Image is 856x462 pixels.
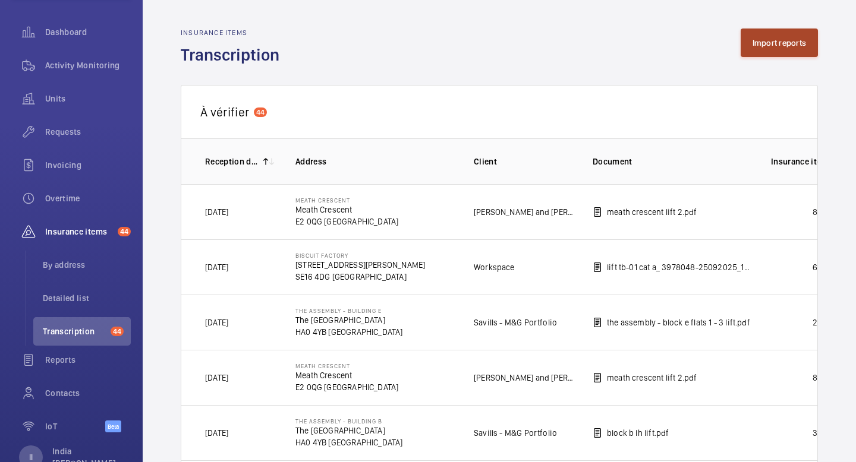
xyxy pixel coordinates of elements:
p: Savills - M&G Portfolio [474,427,557,439]
p: Biscuit Factory [295,252,425,259]
p: [STREET_ADDRESS][PERSON_NAME] [295,259,425,271]
p: lift tb-01 cat a_ 3978048-25092025_132921_2.pdf [607,261,752,273]
span: By address [43,259,131,271]
span: 44 [118,227,131,236]
h1: Transcription [181,44,287,66]
p: Document [593,156,752,167]
span: Units [45,93,131,105]
p: Meath Crescent [295,369,398,381]
span: Beta [105,420,121,432]
p: the assembly - block e flats 1 - 3 lift.pdf [607,317,750,328]
span: Contacts [45,387,131,399]
p: block b lh lift.pdf [607,427,669,439]
p: [DATE] [205,206,228,218]
p: Meath Crescent [295,197,398,204]
p: [DATE] [205,317,228,328]
p: [PERSON_NAME] and [PERSON_NAME] National Lift Contract [474,206,574,218]
p: [DATE] [205,261,228,273]
span: Detailed list [43,292,131,304]
p: Meath Crescent [295,362,398,369]
p: The [GEOGRAPHIC_DATA] [295,314,403,326]
span: IoT [45,420,105,432]
span: Invoicing [45,159,131,171]
p: Client [474,156,574,167]
span: Transcription [43,325,106,337]
h2: Insurance items [181,29,287,37]
span: 44 [111,327,124,336]
span: Reports [45,354,131,366]
p: Address [295,156,455,167]
p: Reception date [205,156,259,167]
p: HA0 4YB [GEOGRAPHIC_DATA] [295,326,403,338]
p: Workspace [474,261,515,273]
p: [PERSON_NAME] and [PERSON_NAME] National Lift Contract [474,372,574,384]
p: The Assembly - Building B [295,417,403,425]
p: [DATE] [205,427,228,439]
p: meath crescent lift 2.pdf [607,372,697,384]
p: Meath Crescent [295,204,398,216]
span: Activity Monitoring [45,59,131,71]
p: HA0 4YB [GEOGRAPHIC_DATA] [295,436,403,448]
p: E2 0QG [GEOGRAPHIC_DATA] [295,216,398,227]
span: À vérifier [200,105,249,119]
p: meath crescent lift 2.pdf [607,206,697,218]
span: Requests [45,126,131,138]
p: The Assembly - Building E [295,307,403,314]
p: E2 0QG [GEOGRAPHIC_DATA] [295,381,398,393]
span: Dashboard [45,26,131,38]
p: [DATE] [205,372,228,384]
button: Import reports [741,29,819,57]
p: Savills - M&G Portfolio [474,317,557,328]
p: The [GEOGRAPHIC_DATA] [295,425,403,436]
span: 44 [254,107,267,117]
p: SE16 4DG [GEOGRAPHIC_DATA] [295,271,425,283]
span: Insurance items [45,226,113,238]
span: Overtime [45,192,131,204]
